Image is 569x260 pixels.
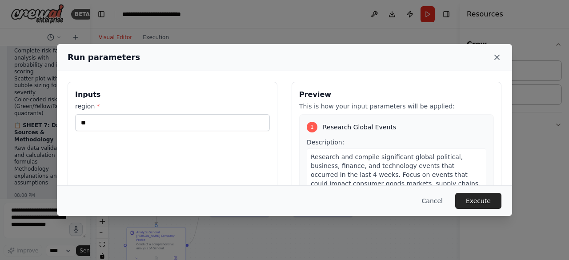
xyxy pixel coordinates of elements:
[68,51,140,64] h2: Run parameters
[307,122,317,132] div: 1
[299,89,494,100] h3: Preview
[75,102,270,111] label: region
[75,89,270,100] h3: Inputs
[307,139,344,146] span: Description:
[311,153,481,214] span: Research and compile significant global political, business, finance, and technology events that ...
[455,193,501,209] button: Execute
[299,102,494,111] p: This is how your input parameters will be applied:
[323,123,396,132] span: Research Global Events
[415,193,450,209] button: Cancel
